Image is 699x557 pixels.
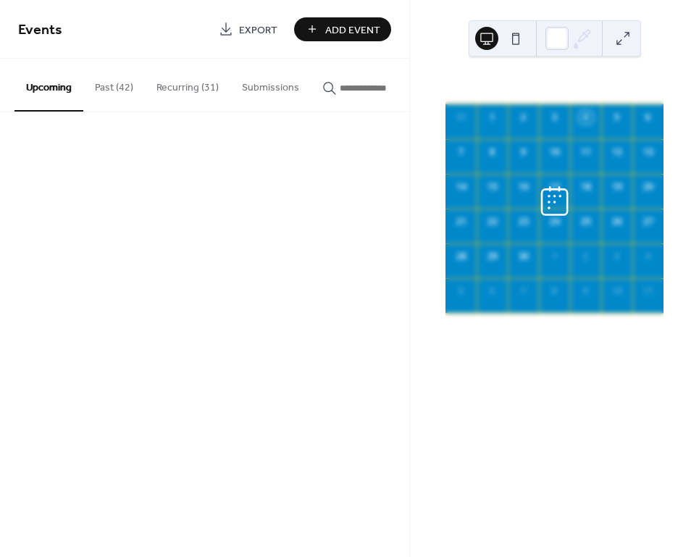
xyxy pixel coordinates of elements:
[611,215,624,228] div: 26
[579,180,593,193] div: 18
[548,111,561,124] div: 3
[569,78,596,104] div: Th
[579,111,593,124] div: 4
[540,78,568,104] div: We
[642,111,655,124] div: 6
[579,146,593,159] div: 11
[611,285,624,298] div: 10
[294,17,391,41] button: Add Event
[642,180,655,193] div: 20
[517,180,530,193] div: 16
[486,146,499,159] div: 8
[517,285,530,298] div: 7
[611,250,624,263] div: 3
[517,215,530,228] div: 23
[548,250,561,263] div: 1
[642,285,655,298] div: 11
[145,59,230,110] button: Recurring (31)
[208,17,288,41] a: Export
[642,250,655,263] div: 4
[611,111,624,124] div: 5
[455,215,468,228] div: 21
[548,146,561,159] div: 10
[624,78,652,104] div: Sa
[455,180,468,193] div: 14
[642,146,655,159] div: 13
[230,59,311,110] button: Submissions
[517,111,530,124] div: 2
[579,250,593,263] div: 2
[596,78,624,104] div: Fr
[486,285,499,298] div: 6
[14,59,83,112] button: Upcoming
[548,285,561,298] div: 8
[579,215,593,228] div: 25
[455,111,468,124] div: 31
[486,111,499,124] div: 1
[455,250,468,263] div: 28
[579,285,593,298] div: 9
[513,78,540,104] div: Tu
[486,180,499,193] div: 15
[455,146,468,159] div: 7
[486,215,499,228] div: 22
[611,180,624,193] div: 19
[325,22,380,38] span: Add Event
[18,16,62,44] span: Events
[611,146,624,159] div: 12
[548,215,561,228] div: 24
[83,59,145,110] button: Past (42)
[485,78,512,104] div: Mo
[517,250,530,263] div: 30
[457,78,485,104] div: Su
[548,180,561,193] div: 17
[455,285,468,298] div: 5
[517,146,530,159] div: 9
[642,215,655,228] div: 27
[239,22,277,38] span: Export
[486,250,499,263] div: 29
